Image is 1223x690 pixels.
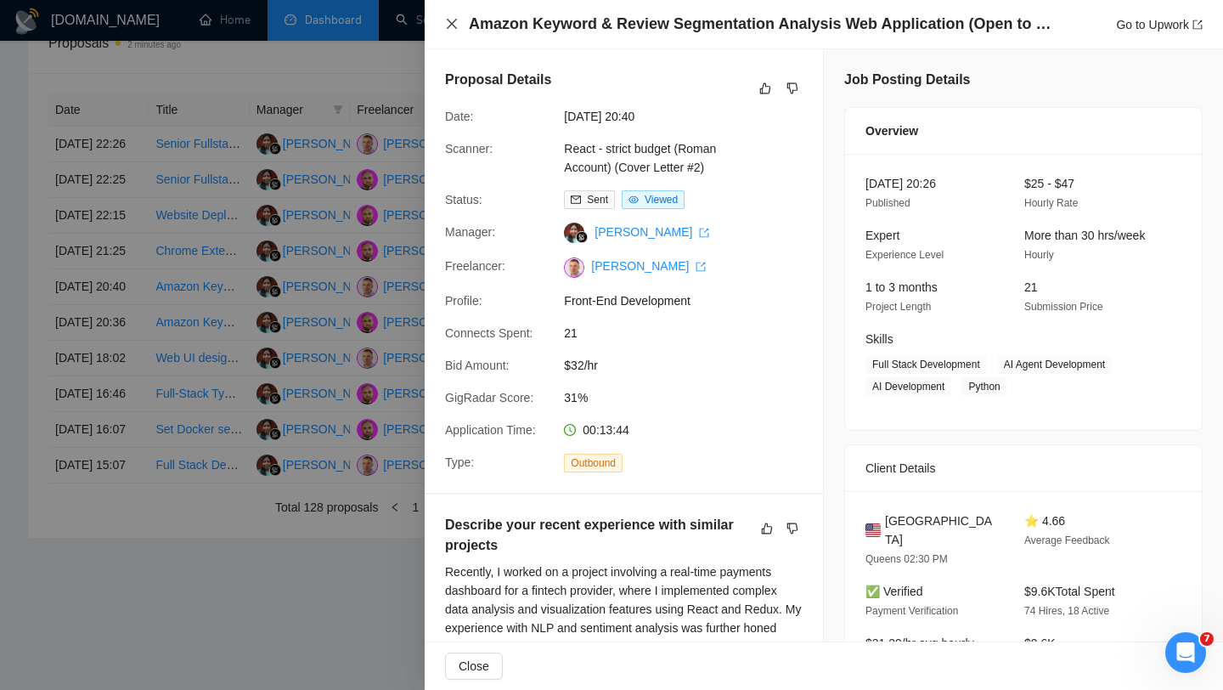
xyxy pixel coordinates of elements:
[445,515,749,556] h5: Describe your recent experience with similar projects
[865,585,923,598] span: ✅ Verified
[1024,280,1038,294] span: 21
[1024,636,1056,650] span: $9.6K
[445,326,533,340] span: Connects Spent:
[757,518,777,539] button: like
[576,231,588,243] img: gigradar-bm.png
[564,388,819,407] span: 31%
[445,70,551,90] h5: Proposal Details
[865,229,899,242] span: Expert
[445,110,473,123] span: Date:
[645,194,678,206] span: Viewed
[564,107,819,126] span: [DATE] 20:40
[1024,585,1115,598] span: $9.6K Total Spent
[865,636,974,669] span: $31.29/hr avg hourly rate paid
[865,301,931,313] span: Project Length
[1024,514,1065,528] span: ⭐ 4.66
[865,605,958,617] span: Payment Verification
[445,391,533,404] span: GigRadar Score:
[445,259,505,273] span: Freelancer:
[445,17,459,31] span: close
[564,424,576,436] span: clock-circle
[759,82,771,95] span: like
[865,445,1181,491] div: Client Details
[445,563,803,675] div: Recently, I worked on a project involving a real-time payments dashboard for a fintech provider, ...
[1024,249,1054,261] span: Hourly
[564,324,819,342] span: 21
[445,17,459,31] button: Close
[469,14,1055,35] h4: Amazon Keyword & Review Segmentation Analysis Web Application (Open to No-Code Solutions)
[1024,177,1074,190] span: $25 - $47
[628,195,639,205] span: eye
[755,78,775,99] button: like
[1024,605,1109,617] span: 74 Hires, 18 Active
[865,197,910,209] span: Published
[564,142,716,174] a: React - strict budget (Roman Account) (Cover Letter #2)
[865,280,938,294] span: 1 to 3 months
[1192,20,1203,30] span: export
[1200,632,1214,646] span: 7
[571,195,581,205] span: mail
[564,291,819,310] span: Front-End Development
[1024,197,1078,209] span: Hourly Rate
[844,70,970,90] h5: Job Posting Details
[699,228,709,238] span: export
[564,257,584,278] img: c1tV6_7-sd7N4psm9vGwGQNEUlBtRaUN6BgB6F7w0jPJJGTnD6fhrlLomnnxBUhTWY
[459,657,489,676] span: Close
[865,553,948,565] span: Queens 02:30 PM
[591,259,706,273] a: [PERSON_NAME] export
[865,521,881,540] img: 🇺🇸
[583,423,629,437] span: 00:13:44
[595,225,709,239] a: [PERSON_NAME] export
[445,193,482,206] span: Status:
[445,142,493,156] span: Scanner:
[445,423,536,437] span: Application Time:
[997,355,1112,374] span: AI Agent Development
[865,122,918,140] span: Overview
[865,332,893,346] span: Skills
[1116,18,1203,31] a: Go to Upworkexport
[587,194,608,206] span: Sent
[865,249,944,261] span: Experience Level
[865,177,936,190] span: [DATE] 20:26
[445,294,482,308] span: Profile:
[961,377,1006,396] span: Python
[1165,632,1206,673] iframe: Intercom live chat
[865,355,987,374] span: Full Stack Development
[782,518,803,539] button: dislike
[782,78,803,99] button: dislike
[786,522,798,535] span: dislike
[1024,534,1110,546] span: Average Feedback
[1024,301,1103,313] span: Submission Price
[885,512,997,549] span: [GEOGRAPHIC_DATA]
[696,262,706,272] span: export
[761,522,773,535] span: like
[564,454,623,472] span: Outbound
[564,356,819,375] span: $32/hr
[445,359,510,372] span: Bid Amount:
[445,225,495,239] span: Manager:
[865,377,951,396] span: AI Development
[445,653,503,680] button: Close
[1024,229,1145,242] span: More than 30 hrs/week
[445,455,474,469] span: Type:
[786,82,798,95] span: dislike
